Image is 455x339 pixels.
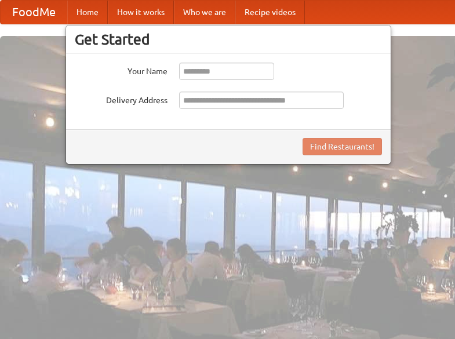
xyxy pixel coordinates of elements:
[75,31,382,48] h3: Get Started
[67,1,108,24] a: Home
[1,1,67,24] a: FoodMe
[75,92,168,106] label: Delivery Address
[235,1,305,24] a: Recipe videos
[303,138,382,155] button: Find Restaurants!
[75,63,168,77] label: Your Name
[108,1,174,24] a: How it works
[174,1,235,24] a: Who we are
